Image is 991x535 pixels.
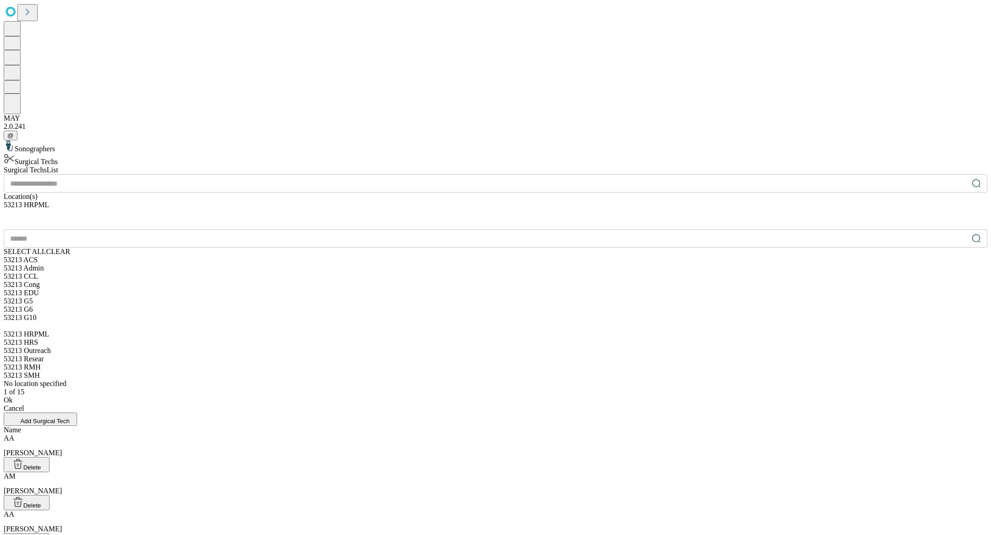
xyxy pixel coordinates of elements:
span: @ [7,132,14,139]
div: Ok [4,396,987,404]
div: Surgical Techs [4,153,987,166]
span: SELECT ALL [4,248,46,255]
span: Add Surgical Tech [20,418,69,425]
div: 1 of 15 [4,388,987,396]
span: AA [4,510,14,518]
div: Sonographers [4,140,987,153]
div: 53213 Cong [4,281,987,289]
div: 53213 HRPML [4,201,987,218]
div: 53213 Admin [4,264,987,272]
div: No location specified [4,380,987,388]
div: 53213 HRS [4,338,987,347]
div: 53213 G5 [4,297,987,305]
button: Delete [4,457,50,472]
div: 53213 HRPML [4,330,987,338]
div: MAY [4,114,987,122]
div: 53213 G6 [4,305,987,314]
button: @ [4,131,17,140]
span: AA [4,434,14,442]
div: 53213 G10 [4,314,987,322]
div: Surgical Techs List [4,166,987,174]
button: Delete [4,495,50,510]
div: [PERSON_NAME] [4,434,987,457]
button: Add Surgical Tech [4,413,77,426]
div: 53213 RMH [4,363,987,371]
span: AM [4,472,16,480]
span: Delete [23,502,41,509]
div: 53213 ACS [4,256,987,264]
span: Location(s) [4,193,38,200]
div: 53213 Resear [4,355,987,363]
div: 53213 Outreach [4,347,987,355]
div: [PERSON_NAME] [4,472,987,495]
div: 2.0.241 [4,122,987,131]
div: 53213 EDU [4,289,987,297]
div: Name [4,426,987,434]
span: Delete [23,464,41,471]
div: 53213 CCL [4,272,987,281]
span: CLEAR [46,248,70,255]
div: 53213 SMH [4,371,987,380]
div: Cancel [4,404,987,413]
div: [PERSON_NAME] [4,510,987,533]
